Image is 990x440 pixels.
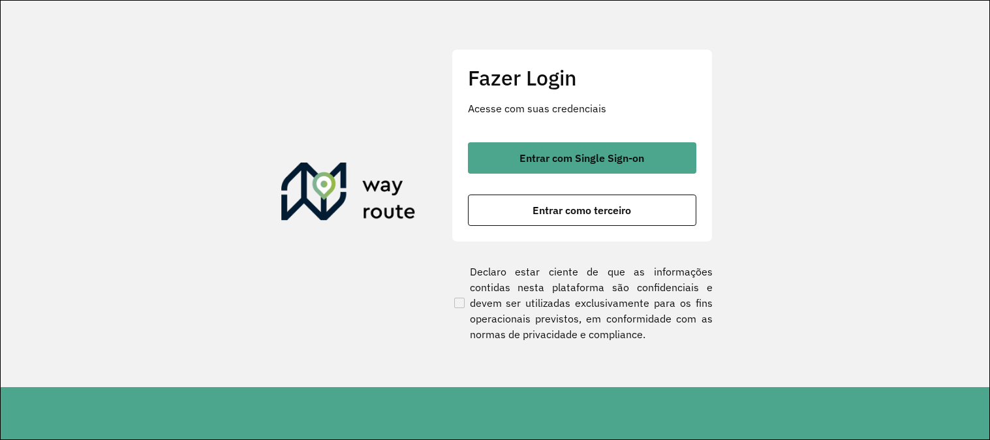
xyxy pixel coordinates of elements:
button: button [468,195,696,226]
p: Acesse com suas credenciais [468,101,696,116]
h2: Fazer Login [468,65,696,90]
img: Roteirizador AmbevTech [281,163,416,225]
span: Entrar como terceiro [533,205,631,215]
label: Declaro estar ciente de que as informações contidas nesta plataforma são confidenciais e devem se... [452,264,713,342]
span: Entrar com Single Sign-on [519,153,644,163]
button: button [468,142,696,174]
